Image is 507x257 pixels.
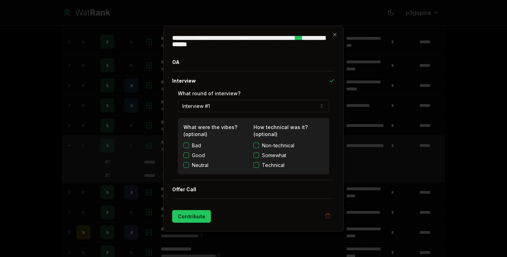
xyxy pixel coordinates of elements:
label: How technical was it? (optional) [254,124,308,137]
span: Non-technical [262,142,294,149]
label: Good [192,152,205,159]
label: Bad [192,142,201,149]
button: OA [172,53,335,71]
button: Contribute [172,210,211,223]
button: Non-technical [254,142,259,148]
label: What round of interview? [178,90,240,96]
button: Offer Call [172,180,335,198]
label: What were the vibes? (optional) [183,124,237,137]
button: Technical [254,162,259,168]
span: Technical [262,161,284,168]
div: Interview [172,90,335,180]
button: Somewhat [254,152,259,158]
button: Interview [172,71,335,90]
label: Neutral [192,161,208,168]
span: Somewhat [262,152,286,159]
